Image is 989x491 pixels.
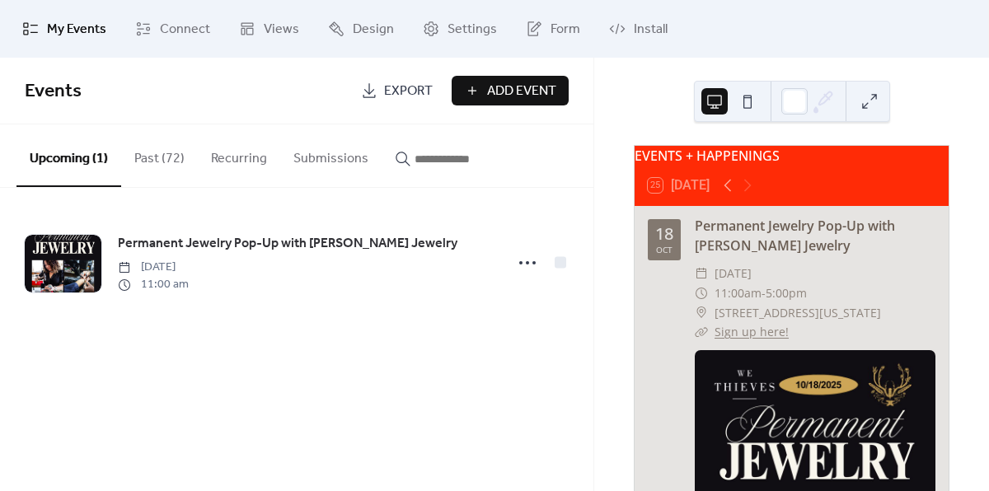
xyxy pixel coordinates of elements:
span: [DATE] [118,259,189,276]
a: My Events [10,7,119,51]
div: EVENTS + HAPPENINGS [635,146,949,166]
button: Add Event [452,76,569,105]
span: Permanent Jewelry Pop-Up with [PERSON_NAME] Jewelry [118,234,457,254]
button: Past (72) [121,124,198,185]
a: Form [513,7,593,51]
span: 11:00am [715,283,762,303]
span: Views [264,20,299,40]
span: Events [25,73,82,110]
div: ​ [695,264,708,283]
a: Sign up here! [715,324,789,339]
span: Export [384,82,433,101]
span: [STREET_ADDRESS][US_STATE] [715,303,881,323]
span: Connect [160,20,210,40]
a: Settings [410,7,509,51]
div: ​ [695,283,708,303]
span: My Events [47,20,106,40]
span: Design [353,20,394,40]
div: Oct [656,245,673,254]
div: 18 [655,226,673,242]
div: ​ [695,322,708,342]
span: [DATE] [715,264,752,283]
a: Views [227,7,312,51]
button: Upcoming (1) [16,124,121,187]
a: Connect [123,7,223,51]
a: Permanent Jewelry Pop-Up with [PERSON_NAME] Jewelry [118,233,457,255]
span: Install [634,20,668,40]
a: Design [316,7,406,51]
span: Settings [448,20,497,40]
span: Form [551,20,580,40]
a: Permanent Jewelry Pop-Up with [PERSON_NAME] Jewelry [695,217,895,255]
span: - [762,283,766,303]
span: 5:00pm [766,283,807,303]
div: ​ [695,303,708,323]
button: Recurring [198,124,280,185]
a: Export [349,76,445,105]
button: Submissions [280,124,382,185]
span: 11:00 am [118,276,189,293]
span: Add Event [487,82,556,101]
a: Install [597,7,680,51]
